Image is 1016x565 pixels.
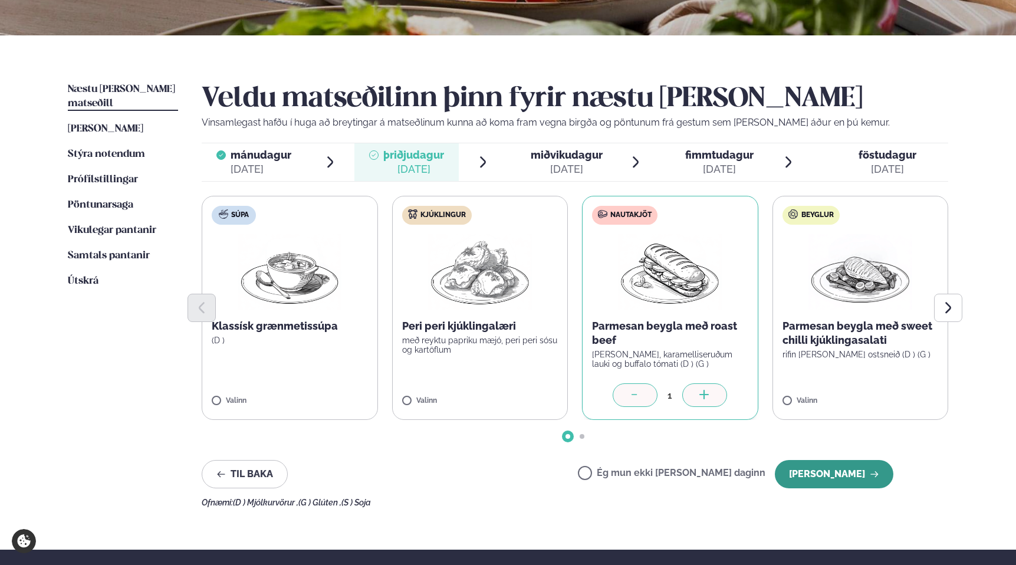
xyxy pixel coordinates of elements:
span: mánudagur [231,149,291,161]
img: Soup.png [238,234,341,310]
span: þriðjudagur [383,149,444,161]
a: Pöntunarsaga [68,198,133,212]
span: Go to slide 2 [580,434,584,439]
img: chicken.svg [408,209,417,219]
a: [PERSON_NAME] [68,122,143,136]
div: [DATE] [685,162,754,176]
button: [PERSON_NAME] [775,460,893,488]
img: soup.svg [219,209,228,219]
button: Til baka [202,460,288,488]
span: Prófílstillingar [68,175,138,185]
img: Chicken-breast.png [808,234,912,310]
span: miðvikudagur [531,149,603,161]
p: Parmesan beygla með roast beef [592,319,748,347]
p: Klassísk grænmetissúpa [212,319,368,333]
a: Útskrá [68,274,98,288]
img: beef.svg [598,209,607,219]
p: Parmesan beygla með sweet chilli kjúklingasalati [782,319,939,347]
span: föstudagur [859,149,916,161]
a: Prófílstillingar [68,173,138,187]
span: (G ) Glúten , [298,498,341,507]
span: Nautakjöt [610,211,652,220]
span: (D ) Mjólkurvörur , [233,498,298,507]
span: fimmtudagur [685,149,754,161]
span: (S ) Soja [341,498,371,507]
img: bagle-new-16px.svg [788,209,798,219]
p: með reyktu papriku mæjó, peri peri sósu og kartöflum [402,336,558,354]
a: Næstu [PERSON_NAME] matseðill [68,83,178,111]
div: [DATE] [859,162,916,176]
span: Vikulegar pantanir [68,225,156,235]
h2: Veldu matseðilinn þinn fyrir næstu [PERSON_NAME] [202,83,948,116]
div: [DATE] [231,162,291,176]
span: Stýra notendum [68,149,145,159]
span: [PERSON_NAME] [68,124,143,134]
div: [DATE] [383,162,444,176]
span: Næstu [PERSON_NAME] matseðill [68,84,175,109]
div: [DATE] [531,162,603,176]
p: (D ) [212,336,368,345]
span: Samtals pantanir [68,251,150,261]
span: Súpa [231,211,249,220]
button: Next slide [934,294,962,322]
p: rifin [PERSON_NAME] ostsneið (D ) (G ) [782,350,939,359]
a: Vikulegar pantanir [68,224,156,238]
div: 1 [657,389,682,402]
span: Beyglur [801,211,834,220]
span: Pöntunarsaga [68,200,133,210]
span: Go to slide 1 [565,434,570,439]
a: Cookie settings [12,529,36,553]
img: Panini.png [618,234,722,310]
span: Útskrá [68,276,98,286]
div: Ofnæmi: [202,498,948,507]
p: Peri peri kjúklingalæri [402,319,558,333]
p: [PERSON_NAME], karamelliseruðum lauki og buffalo tómati (D ) (G ) [592,350,748,369]
button: Previous slide [188,294,216,322]
a: Samtals pantanir [68,249,150,263]
p: Vinsamlegast hafðu í huga að breytingar á matseðlinum kunna að koma fram vegna birgða og pöntunum... [202,116,948,130]
img: Chicken-thighs.png [428,234,532,310]
span: Kjúklingur [420,211,466,220]
a: Stýra notendum [68,147,145,162]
